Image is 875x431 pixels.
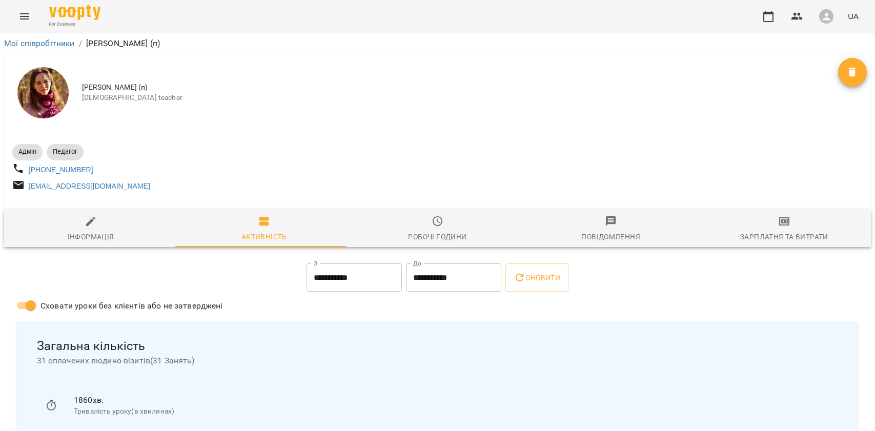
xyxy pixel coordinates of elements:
span: Загальна кількість [37,338,838,354]
span: For Business [49,21,100,28]
div: Робочі години [408,231,466,243]
button: Видалити [838,58,867,87]
span: 31 сплачених людино-візитів ( 31 Занять ) [37,355,838,367]
span: [PERSON_NAME] (п) [82,83,838,93]
button: Оновити [505,263,568,292]
span: Оновити [514,272,560,284]
span: Педагог [47,147,84,156]
a: [EMAIL_ADDRESS][DOMAIN_NAME] [29,182,150,190]
div: Зарплатня та Витрати [740,231,828,243]
li: / [79,37,82,50]
p: 1860 хв. [74,394,830,406]
nav: breadcrumb [4,37,871,50]
img: Петрук Дар'я (п) [17,67,69,118]
span: Адмін [12,147,43,156]
div: Повідомлення [581,231,640,243]
span: Сховати уроки без клієнтів або не затверджені [40,300,223,312]
span: UA [848,11,859,22]
a: Мої співробітники [4,38,75,48]
button: UA [844,7,863,26]
img: Voopty Logo [49,5,100,20]
span: [DEMOGRAPHIC_DATA] teacher [82,93,838,103]
div: Активність [241,231,287,243]
a: [PHONE_NUMBER] [29,166,93,174]
p: [PERSON_NAME] (п) [86,37,160,50]
p: Тривалість уроку(в хвилинах) [74,406,830,417]
div: Інформація [68,231,114,243]
button: Menu [12,4,37,29]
